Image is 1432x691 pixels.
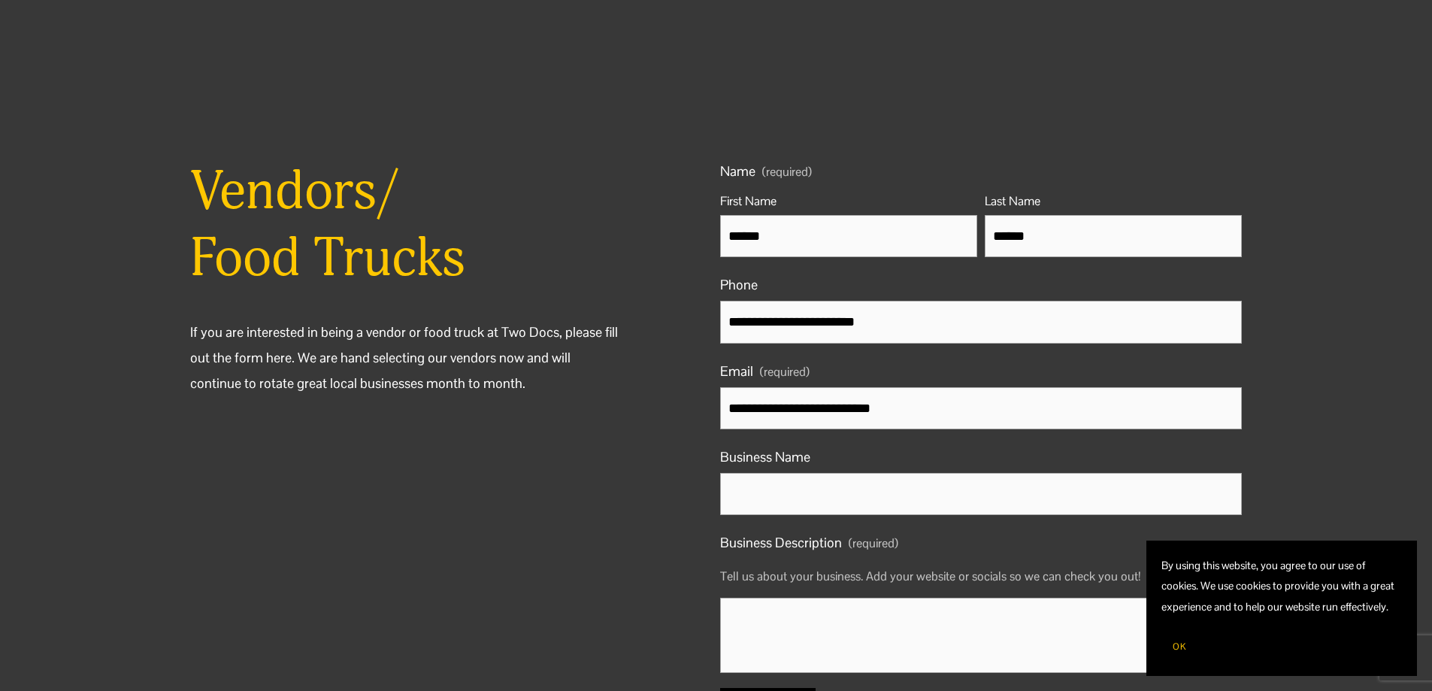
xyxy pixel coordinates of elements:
span: (required) [760,361,810,384]
p: Tell us about your business. Add your website or socials so we can check you out! [720,559,1242,595]
span: Name [720,159,755,184]
span: Business Description [720,530,842,556]
span: (required) [762,166,812,178]
section: Cookie banner [1146,541,1417,676]
span: OK [1173,641,1186,653]
p: If you are interested in being a vendor or food truck at Two Docs, please fill out the form here.... [190,320,624,397]
span: Phone [720,272,758,298]
p: By using this website, you agree to our use of cookies. We use cookies to provide you with a grea... [1161,556,1402,617]
div: First Name [720,190,977,215]
span: Business Name [720,444,810,470]
h2: Vendors/ Food Trucks [190,159,624,292]
div: Last Name [985,190,1242,215]
button: OK [1161,632,1197,661]
span: Email [720,359,753,384]
span: (required) [849,532,898,556]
